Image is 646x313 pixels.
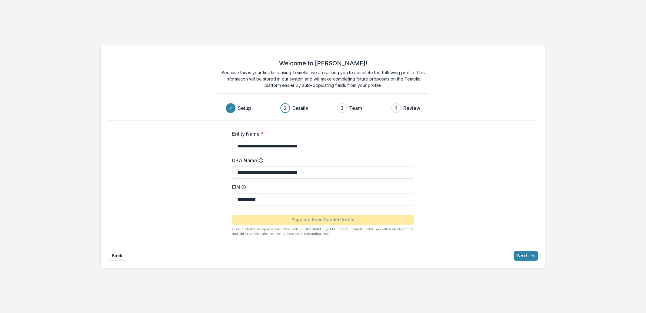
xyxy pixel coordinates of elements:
p: Because this is your first time using Temelio, we are asking you to complete the following profil... [217,69,429,88]
h3: Team [349,104,362,112]
div: 3 [341,104,343,112]
button: Back [108,251,126,261]
label: DBA Name [232,157,410,164]
div: Progress [226,103,420,113]
h3: Setup [238,104,251,112]
h3: Review [403,104,420,112]
button: Next [514,251,538,261]
button: Populate From Candid Profile [232,215,414,225]
label: Entity Name [232,130,410,137]
h2: Welcome to [PERSON_NAME]! [279,60,367,67]
h3: Details [292,104,308,112]
div: 4 [395,104,398,112]
label: EIN [232,183,410,191]
p: Click this button to populate core profile fields in [GEOGRAPHIC_DATA] from your Candid profile. ... [232,227,414,236]
div: 2 [284,104,287,112]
